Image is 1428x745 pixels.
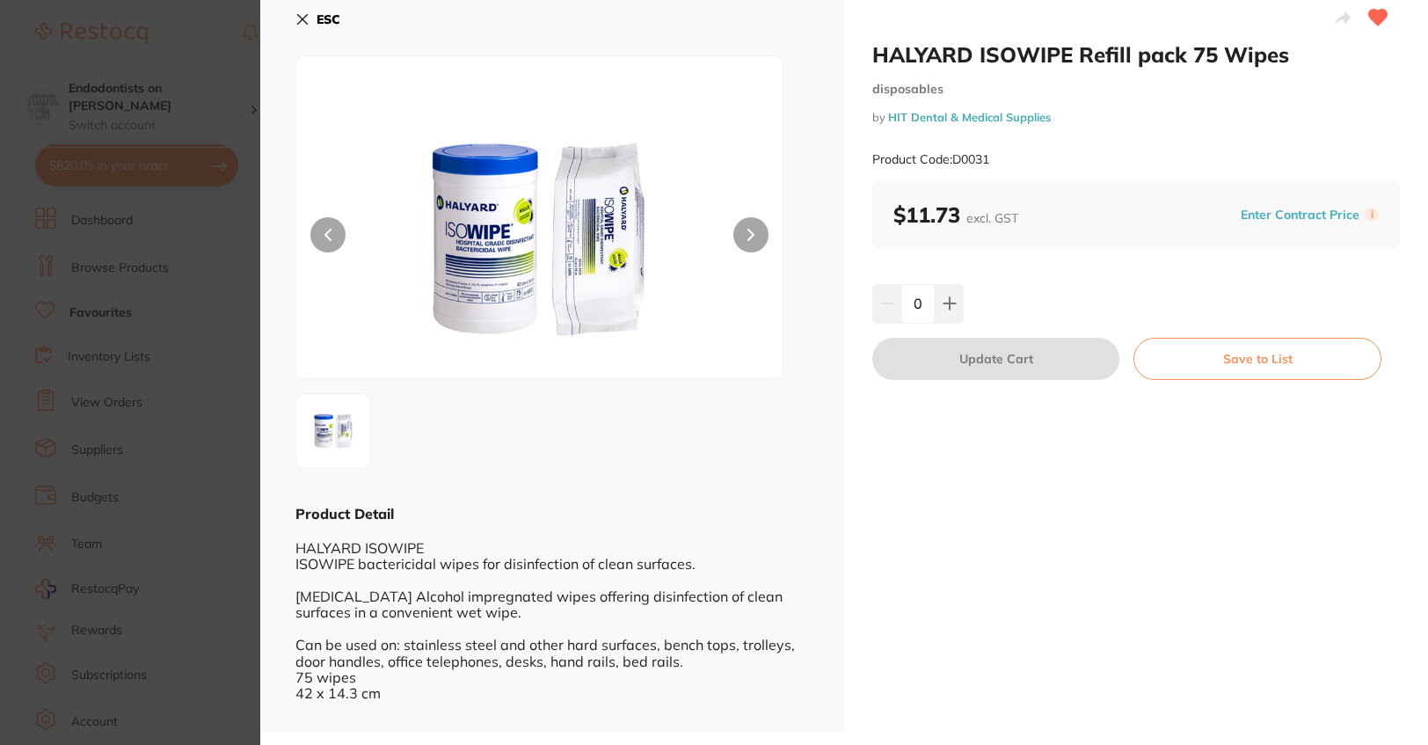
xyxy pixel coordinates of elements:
[872,111,1400,124] small: by
[394,100,686,378] img: XzY4Y292ZXItcG5n
[888,110,1051,124] a: HIT Dental & Medical Supplies
[295,523,809,718] div: HALYARD ISOWIPE ISOWIPE bactericidal wipes for disinfection of clean surfaces. [MEDICAL_DATA] Alc...
[872,82,1400,97] small: disposables
[966,210,1018,226] span: excl. GST
[295,4,340,34] button: ESC
[1133,338,1381,380] button: Save to List
[317,11,340,27] b: ESC
[872,41,1400,68] h2: HALYARD ISOWIPE Refill pack 75 Wipes
[1235,207,1365,223] button: Enter Contract Price
[295,505,394,522] b: Product Detail
[302,399,365,463] img: XzY4Y292ZXItcG5n
[1365,208,1379,222] label: i
[872,338,1119,380] button: Update Cart
[893,201,1018,228] b: $11.73
[872,152,989,167] small: Product Code: D0031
